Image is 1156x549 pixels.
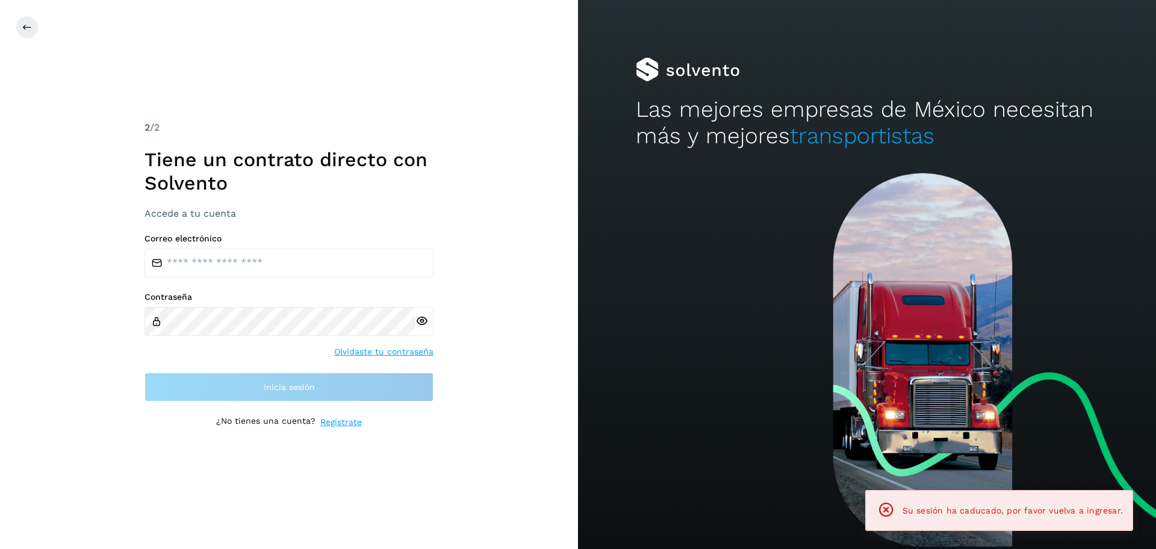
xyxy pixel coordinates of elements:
h3: Accede a tu cuenta [144,208,433,219]
button: Inicia sesión [144,373,433,402]
p: ¿No tienes una cuenta? [216,416,315,429]
span: Su sesión ha caducado, por favor vuelva a ingresar. [903,506,1123,515]
h1: Tiene un contrato directo con Solvento [144,148,433,194]
div: /2 [144,120,433,135]
a: Regístrate [320,416,362,429]
h2: Las mejores empresas de México necesitan más y mejores [636,96,1098,150]
a: Olvidaste tu contraseña [334,346,433,358]
span: transportistas [790,123,934,149]
label: Contraseña [144,292,433,302]
span: Inicia sesión [264,383,315,391]
label: Correo electrónico [144,234,433,244]
span: 2 [144,122,150,133]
